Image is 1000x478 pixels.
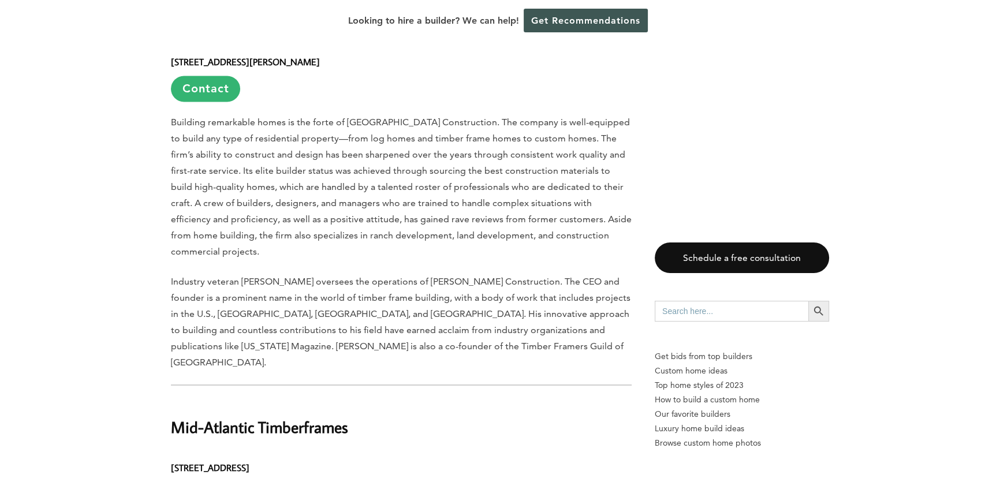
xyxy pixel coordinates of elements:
a: Get Recommendations [524,9,648,32]
p: Get bids from top builders [655,349,829,364]
a: Custom home ideas [655,364,829,378]
p: Industry veteran [PERSON_NAME] oversees the operations of [PERSON_NAME] Construction. The CEO and... [171,274,632,371]
iframe: Drift Widget Chat Controller [778,395,986,464]
a: Contact [171,76,240,102]
a: Our favorite builders [655,407,829,421]
p: Building remarkable homes is the forte of [GEOGRAPHIC_DATA] Construction. The company is well-equ... [171,114,632,260]
svg: Search [812,305,825,318]
h2: Mid-Atlantic Timberframes [171,399,632,439]
a: How to build a custom home [655,393,829,407]
a: Top home styles of 2023 [655,378,829,393]
h6: [STREET_ADDRESS][PERSON_NAME] [171,46,632,102]
a: Luxury home build ideas [655,421,829,436]
a: Schedule a free consultation [655,242,829,273]
input: Search here... [655,301,808,322]
a: Browse custom home photos [655,436,829,450]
